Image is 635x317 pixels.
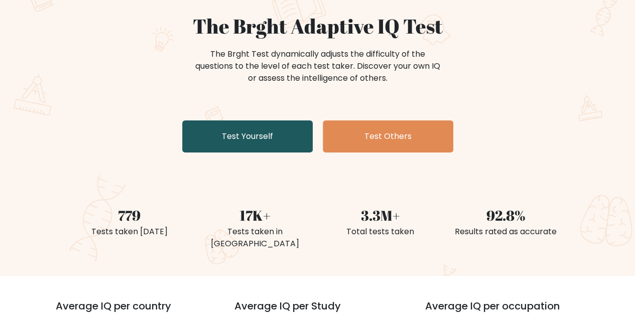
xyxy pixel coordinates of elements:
[198,226,312,250] div: Tests taken in [GEOGRAPHIC_DATA]
[449,205,563,226] div: 92.8%
[182,120,313,152] a: Test Yourself
[323,120,453,152] a: Test Others
[324,226,437,238] div: Total tests taken
[73,14,563,38] h1: The Brght Adaptive IQ Test
[192,48,443,84] div: The Brght Test dynamically adjusts the difficulty of the questions to the level of each test take...
[198,205,312,226] div: 17K+
[449,226,563,238] div: Results rated as accurate
[73,226,186,238] div: Tests taken [DATE]
[73,205,186,226] div: 779
[324,205,437,226] div: 3.3M+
